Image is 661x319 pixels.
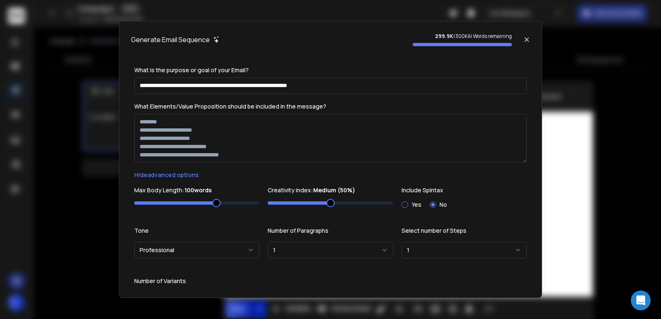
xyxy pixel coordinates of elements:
label: Yes [411,202,421,208]
label: Max Body Length: [134,187,259,193]
button: Professional [134,242,259,258]
label: Include Spintax [402,187,527,193]
div: Open Intercom Messenger [631,291,651,310]
strong: 100 words [184,186,212,194]
strong: 299.9K [435,33,453,40]
strong: Medium (50%) [313,186,355,194]
label: What Elements/Value Proposition should be included in the message? [134,102,326,110]
button: 1 [402,242,527,258]
label: No [440,202,447,208]
label: Creativity index: [268,187,393,193]
label: What is the purpose or goal of your Email? [134,66,249,74]
label: Number of Paragraphs [268,228,393,234]
p: / 300K AI Words remaining [413,33,512,40]
label: Select number of Steps [402,228,527,234]
h1: Generate Email Sequence [131,35,210,45]
label: Tone [134,228,259,234]
label: Number of Variants [134,278,259,284]
button: 1 [268,242,393,258]
p: Hide advanced options [134,171,527,179]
